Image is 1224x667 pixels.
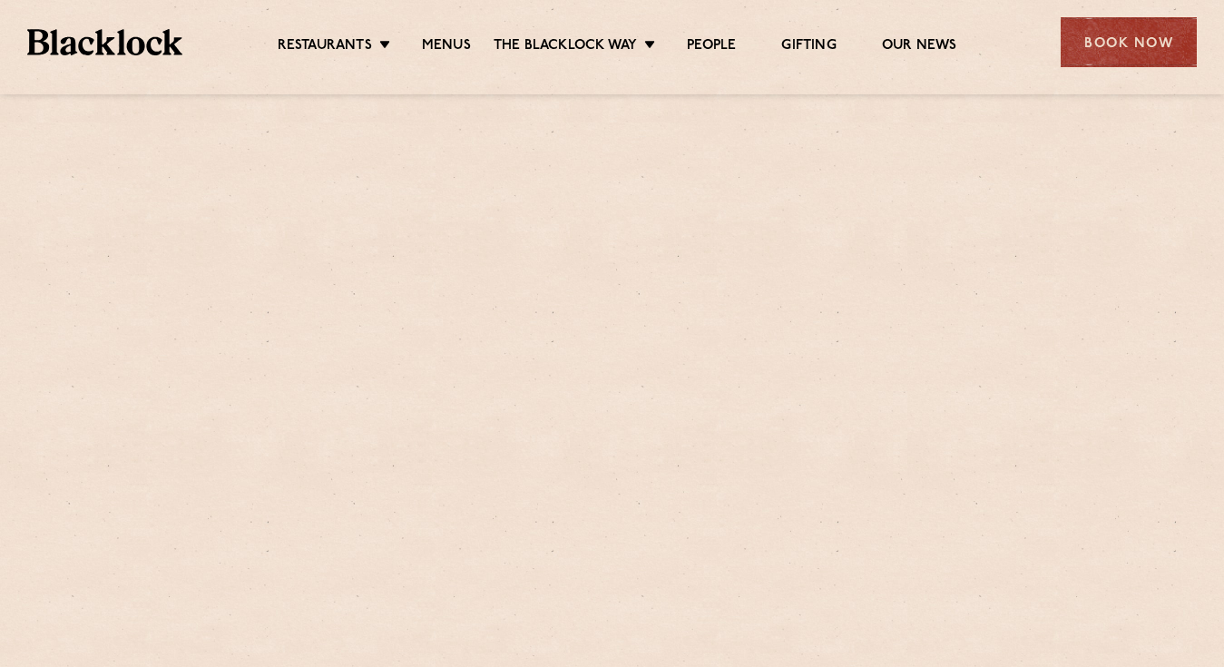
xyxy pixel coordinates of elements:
img: BL_Textured_Logo-footer-cropped.svg [27,29,182,55]
a: People [687,37,736,57]
a: Gifting [781,37,836,57]
a: The Blacklock Way [494,37,637,57]
a: Our News [882,37,957,57]
a: Restaurants [278,37,372,57]
a: Menus [422,37,471,57]
div: Book Now [1061,17,1197,67]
